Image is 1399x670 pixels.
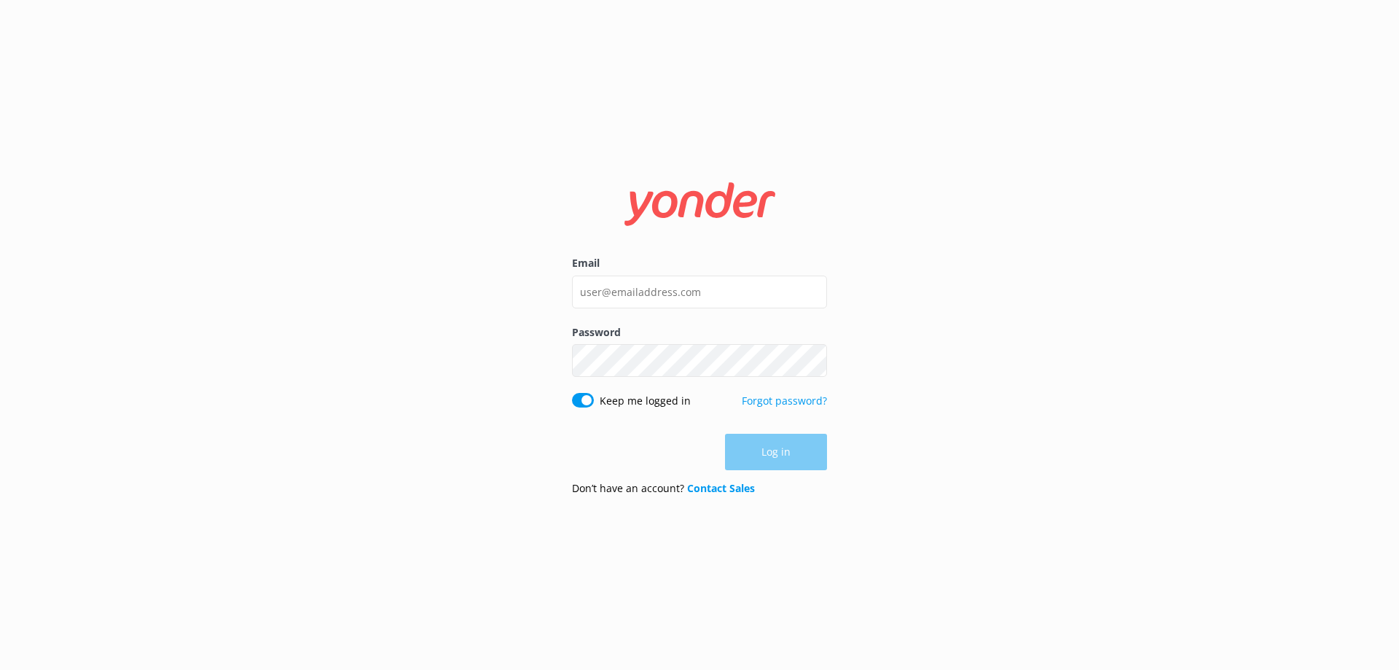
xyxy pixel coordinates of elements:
label: Keep me logged in [600,393,691,409]
input: user@emailaddress.com [572,276,827,308]
a: Forgot password? [742,394,827,408]
p: Don’t have an account? [572,480,755,496]
button: Show password [798,346,827,375]
label: Password [572,324,827,340]
a: Contact Sales [687,481,755,495]
label: Email [572,255,827,271]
